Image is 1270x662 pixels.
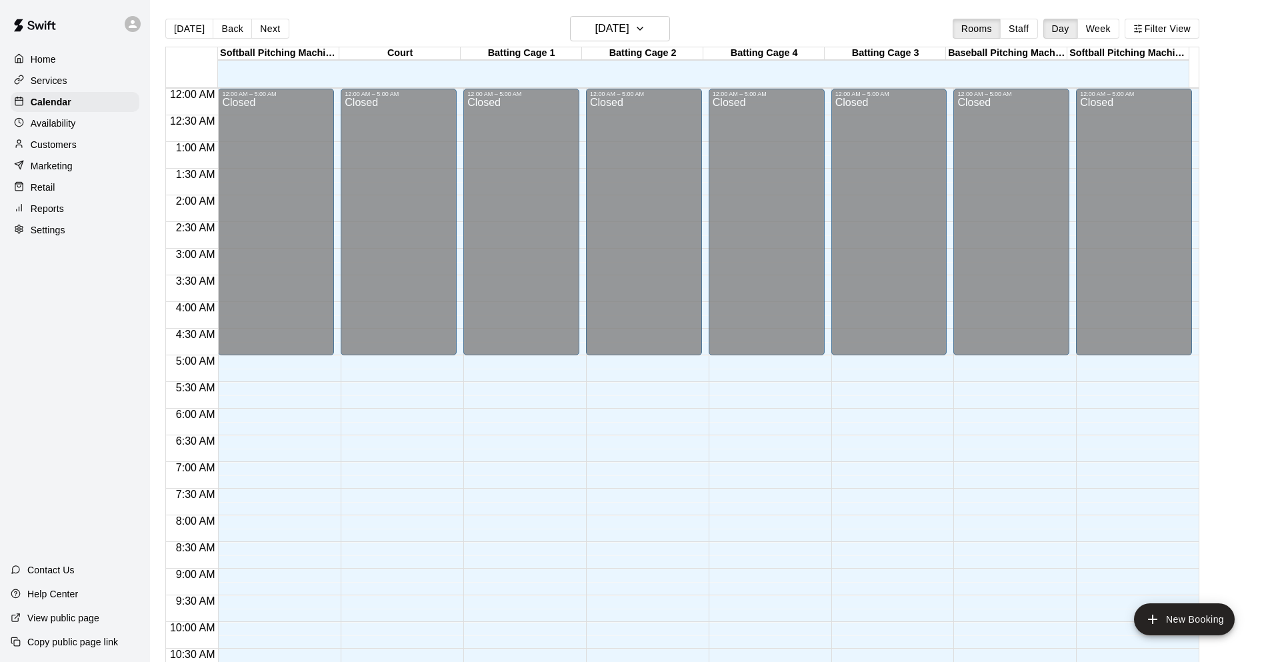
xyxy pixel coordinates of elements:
[463,89,579,355] div: 12:00 AM – 5:00 AM: Closed
[27,611,99,625] p: View public page
[173,569,219,580] span: 9:00 AM
[31,223,65,237] p: Settings
[586,89,702,355] div: 12:00 AM – 5:00 AM: Closed
[31,202,64,215] p: Reports
[173,489,219,500] span: 7:30 AM
[1000,19,1038,39] button: Staff
[11,49,139,69] a: Home
[946,47,1067,60] div: Baseball Pitching Machine
[703,47,825,60] div: Batting Cage 4
[173,462,219,473] span: 7:00 AM
[251,19,289,39] button: Next
[831,89,947,355] div: 12:00 AM – 5:00 AM: Closed
[590,97,698,360] div: Closed
[213,19,252,39] button: Back
[31,181,55,194] p: Retail
[222,97,330,360] div: Closed
[173,195,219,207] span: 2:00 AM
[1080,91,1188,97] div: 12:00 AM – 5:00 AM
[222,91,330,97] div: 12:00 AM – 5:00 AM
[953,19,1001,39] button: Rooms
[11,156,139,176] a: Marketing
[957,91,1065,97] div: 12:00 AM – 5:00 AM
[173,409,219,420] span: 6:00 AM
[595,19,629,38] h6: [DATE]
[461,47,582,60] div: Batting Cage 1
[27,587,78,601] p: Help Center
[27,635,118,649] p: Copy public page link
[825,47,946,60] div: Batting Cage 3
[173,142,219,153] span: 1:00 AM
[709,89,825,355] div: 12:00 AM – 5:00 AM: Closed
[570,16,670,41] button: [DATE]
[467,91,575,97] div: 12:00 AM – 5:00 AM
[1067,47,1189,60] div: Softball Pitching Machine 2
[11,135,139,155] a: Customers
[345,97,453,360] div: Closed
[173,355,219,367] span: 5:00 AM
[11,71,139,91] a: Services
[582,47,703,60] div: Batting Cage 2
[31,74,67,87] p: Services
[167,89,219,100] span: 12:00 AM
[173,329,219,340] span: 4:30 AM
[173,222,219,233] span: 2:30 AM
[31,95,71,109] p: Calendar
[218,89,334,355] div: 12:00 AM – 5:00 AM: Closed
[1043,19,1078,39] button: Day
[27,563,75,577] p: Contact Us
[1076,89,1192,355] div: 12:00 AM – 5:00 AM: Closed
[173,302,219,313] span: 4:00 AM
[11,220,139,240] a: Settings
[167,649,219,660] span: 10:30 AM
[218,47,339,60] div: Softball Pitching Machine 1
[11,113,139,133] a: Availability
[31,138,77,151] p: Customers
[1125,19,1199,39] button: Filter View
[173,542,219,553] span: 8:30 AM
[173,169,219,180] span: 1:30 AM
[11,92,139,112] a: Calendar
[590,91,698,97] div: 12:00 AM – 5:00 AM
[345,91,453,97] div: 12:00 AM – 5:00 AM
[341,89,457,355] div: 12:00 AM – 5:00 AM: Closed
[173,435,219,447] span: 6:30 AM
[31,53,56,66] p: Home
[1134,603,1235,635] button: add
[467,97,575,360] div: Closed
[339,47,461,60] div: Court
[173,595,219,607] span: 9:30 AM
[1080,97,1188,360] div: Closed
[11,177,139,197] a: Retail
[165,19,213,39] button: [DATE]
[167,115,219,127] span: 12:30 AM
[31,159,73,173] p: Marketing
[953,89,1069,355] div: 12:00 AM – 5:00 AM: Closed
[11,199,139,219] a: Reports
[713,91,821,97] div: 12:00 AM – 5:00 AM
[173,515,219,527] span: 8:00 AM
[713,97,821,360] div: Closed
[835,91,943,97] div: 12:00 AM – 5:00 AM
[173,249,219,260] span: 3:00 AM
[173,382,219,393] span: 5:30 AM
[957,97,1065,360] div: Closed
[173,275,219,287] span: 3:30 AM
[835,97,943,360] div: Closed
[1077,19,1119,39] button: Week
[167,622,219,633] span: 10:00 AM
[31,117,76,130] p: Availability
